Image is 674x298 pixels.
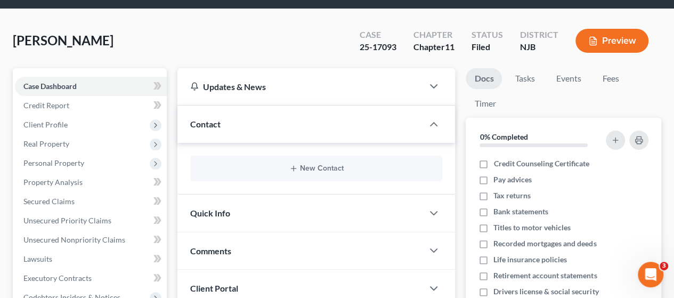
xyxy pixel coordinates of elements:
a: Tasks [506,68,543,89]
span: Personal Property [23,158,84,167]
a: Lawsuits [15,249,167,269]
span: Credit Counseling Certificate [493,158,589,169]
span: Lawsuits [23,254,52,263]
div: 25-17093 [360,41,396,53]
span: Unsecured Nonpriority Claims [23,235,125,244]
span: Titles to motor vehicles [493,222,571,233]
a: Unsecured Nonpriority Claims [15,230,167,249]
a: Credit Report [15,96,167,115]
span: Comments [190,246,231,256]
span: Retirement account statements [493,270,597,281]
span: Life insurance policies [493,254,567,265]
iframe: Intercom live chat [638,262,663,287]
span: Credit Report [23,101,69,110]
a: Docs [466,68,502,89]
span: Recorded mortgages and deeds [493,238,596,249]
span: Executory Contracts [23,273,92,283]
span: 3 [660,262,668,270]
span: Property Analysis [23,178,83,187]
button: New Contact [199,164,434,173]
div: NJB [520,41,558,53]
div: District [520,29,558,41]
a: Case Dashboard [15,77,167,96]
div: Case [360,29,396,41]
span: Pay advices [493,174,532,185]
div: Updates & News [190,81,410,92]
a: Fees [594,68,628,89]
span: Bank statements [493,206,548,217]
a: Property Analysis [15,173,167,192]
div: Chapter [413,29,454,41]
span: Secured Claims [23,197,75,206]
span: [PERSON_NAME] [13,33,113,48]
span: Real Property [23,139,69,148]
a: Events [547,68,589,89]
span: Client Profile [23,120,68,129]
div: Chapter [413,41,454,53]
span: Quick Info [190,208,230,218]
div: Status [472,29,503,41]
a: Secured Claims [15,192,167,211]
button: Preview [575,29,648,53]
span: Client Portal [190,283,238,293]
a: Executory Contracts [15,269,167,288]
div: Filed [472,41,503,53]
span: 11 [445,42,454,52]
strong: 0% Completed [480,132,527,141]
a: Unsecured Priority Claims [15,211,167,230]
span: Contact [190,119,221,129]
span: Unsecured Priority Claims [23,216,111,225]
span: Tax returns [493,190,531,201]
a: Timer [466,93,504,114]
span: Case Dashboard [23,82,77,91]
